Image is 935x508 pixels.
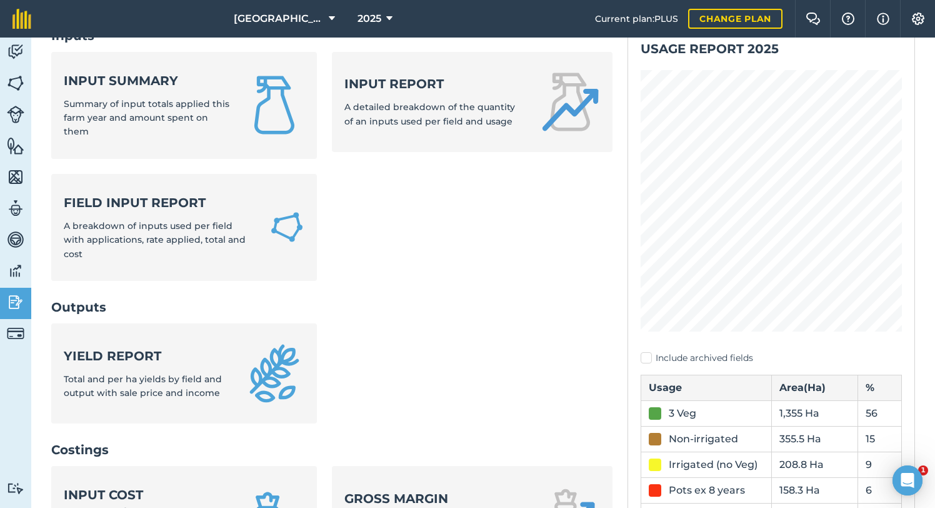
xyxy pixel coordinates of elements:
strong: Yield report [64,347,229,365]
td: 355.5 Ha [771,426,858,452]
div: Non-irrigated [669,432,738,447]
img: Yield report [244,343,304,404]
strong: Input report [344,75,525,93]
img: fieldmargin Logo [12,9,31,29]
th: Usage [641,375,772,400]
h2: Outputs [51,298,612,316]
h2: Usage report 2025 [641,40,902,58]
td: 56 [858,400,902,426]
td: 15 [858,426,902,452]
a: Change plan [688,9,782,29]
img: svg+xml;base64,PD94bWwgdmVyc2lvbj0iMS4wIiBlbmNvZGluZz0idXRmLTgiPz4KPCEtLSBHZW5lcmF0b3I6IEFkb2JlIE... [7,199,24,218]
img: A question mark icon [841,13,856,25]
span: 2025 [357,11,381,26]
td: 9 [858,452,902,477]
a: Yield reportTotal and per ha yields by field and output with sale price and income [51,323,317,424]
span: Total and per ha yields by field and output with sale price and income [64,373,222,399]
span: A breakdown of inputs used per field with applications, rate applied, total and cost [64,220,246,260]
th: Area ( Ha ) [771,375,858,400]
img: svg+xml;base64,PHN2ZyB4bWxucz0iaHR0cDovL3d3dy53My5vcmcvMjAwMC9zdmciIHdpZHRoPSI1NiIgaGVpZ2h0PSI2MC... [7,136,24,155]
span: A detailed breakdown of the quantity of an inputs used per field and usage [344,101,515,126]
div: 3 Veg [669,406,696,421]
img: Field Input Report [269,208,304,246]
img: svg+xml;base64,PHN2ZyB4bWxucz0iaHR0cDovL3d3dy53My5vcmcvMjAwMC9zdmciIHdpZHRoPSI1NiIgaGVpZ2h0PSI2MC... [7,74,24,93]
img: svg+xml;base64,PD94bWwgdmVyc2lvbj0iMS4wIiBlbmNvZGluZz0idXRmLTgiPz4KPCEtLSBHZW5lcmF0b3I6IEFkb2JlIE... [7,106,24,123]
strong: Field Input Report [64,194,254,211]
strong: Input summary [64,72,229,89]
span: 1 [918,465,928,475]
img: Input report [540,72,600,132]
span: Current plan : PLUS [595,12,678,26]
img: svg+xml;base64,PHN2ZyB4bWxucz0iaHR0cDovL3d3dy53My5vcmcvMjAwMC9zdmciIHdpZHRoPSI1NiIgaGVpZ2h0PSI2MC... [7,168,24,186]
img: Two speech bubbles overlapping with the left bubble in the forefront [806,13,821,25]
a: Field Input ReportA breakdown of inputs used per field with applications, rate applied, total and... [51,174,317,281]
h2: Costings [51,441,612,459]
img: Input summary [244,75,304,135]
th: % [858,375,902,400]
td: 6 [858,477,902,503]
a: Input reportA detailed breakdown of the quantity of an inputs used per field and usage [332,52,612,152]
td: 158.3 Ha [771,477,858,503]
div: Open Intercom Messenger [892,465,922,495]
td: 1,355 Ha [771,400,858,426]
img: svg+xml;base64,PD94bWwgdmVyc2lvbj0iMS4wIiBlbmNvZGluZz0idXRmLTgiPz4KPCEtLSBHZW5lcmF0b3I6IEFkb2JlIE... [7,230,24,249]
a: Input summarySummary of input totals applied this farm year and amount spent on them [51,52,317,159]
img: svg+xml;base64,PD94bWwgdmVyc2lvbj0iMS4wIiBlbmNvZGluZz0idXRmLTgiPz4KPCEtLSBHZW5lcmF0b3I6IEFkb2JlIE... [7,482,24,494]
span: Summary of input totals applied this farm year and amount spent on them [64,98,229,138]
td: 208.8 Ha [771,452,858,477]
strong: Gross margin [344,490,525,507]
div: Pots ex 8 years [669,483,745,498]
img: svg+xml;base64,PD94bWwgdmVyc2lvbj0iMS4wIiBlbmNvZGluZz0idXRmLTgiPz4KPCEtLSBHZW5lcmF0b3I6IEFkb2JlIE... [7,293,24,312]
img: svg+xml;base64,PHN2ZyB4bWxucz0iaHR0cDovL3d3dy53My5vcmcvMjAwMC9zdmciIHdpZHRoPSIxNyIgaGVpZ2h0PSIxNy... [877,11,889,26]
span: [GEOGRAPHIC_DATA] [234,11,324,26]
img: svg+xml;base64,PD94bWwgdmVyc2lvbj0iMS4wIiBlbmNvZGluZz0idXRmLTgiPz4KPCEtLSBHZW5lcmF0b3I6IEFkb2JlIE... [7,43,24,61]
div: Irrigated (no Veg) [669,457,757,472]
img: svg+xml;base64,PD94bWwgdmVyc2lvbj0iMS4wIiBlbmNvZGluZz0idXRmLTgiPz4KPCEtLSBHZW5lcmF0b3I6IEFkb2JlIE... [7,262,24,280]
img: A cog icon [911,13,926,25]
img: svg+xml;base64,PD94bWwgdmVyc2lvbj0iMS4wIiBlbmNvZGluZz0idXRmLTgiPz4KPCEtLSBHZW5lcmF0b3I6IEFkb2JlIE... [7,325,24,342]
label: Include archived fields [641,352,902,365]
